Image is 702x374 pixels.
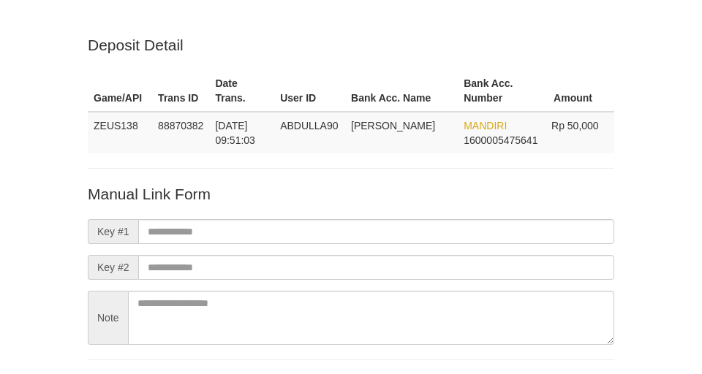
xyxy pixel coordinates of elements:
[209,70,274,112] th: Date Trans.
[88,255,138,280] span: Key #2
[152,70,209,112] th: Trans ID
[551,120,599,131] span: Rp 50,000
[345,70,458,112] th: Bank Acc. Name
[546,70,614,112] th: Amount
[464,120,507,131] span: MANDIRI
[88,34,614,56] p: Deposit Detail
[88,112,152,153] td: ZEUS138
[274,70,345,112] th: User ID
[88,219,138,244] span: Key #1
[88,183,614,205] p: Manual Link Form
[464,134,537,146] span: Copy 1600005475641 to clipboard
[215,120,255,146] span: [DATE] 09:51:03
[88,291,128,345] span: Note
[280,120,338,131] span: ABDULLA90
[152,112,209,153] td: 88870382
[351,120,435,131] span: [PERSON_NAME]
[458,70,546,112] th: Bank Acc. Number
[88,70,152,112] th: Game/API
